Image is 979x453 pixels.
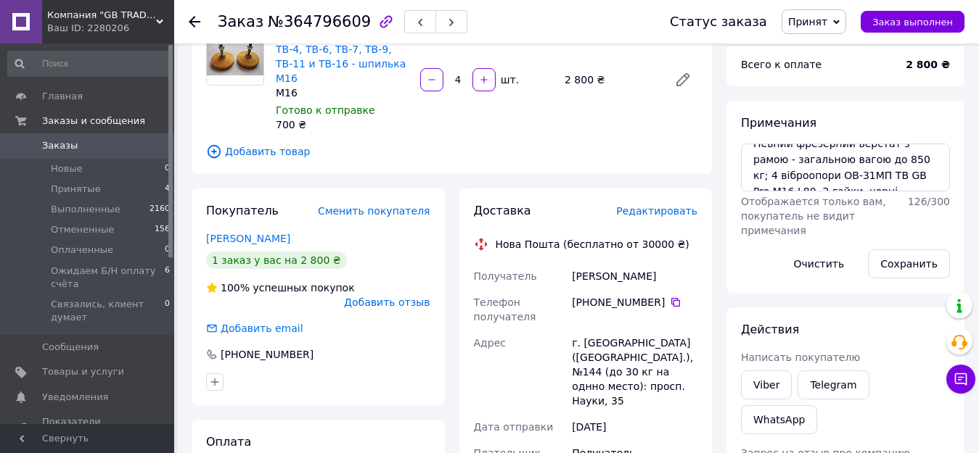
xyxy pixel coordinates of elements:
[42,139,78,152] span: Заказы
[670,14,767,29] div: Статус заказа
[616,205,697,217] span: Редактировать
[782,249,857,278] button: Очистить
[47,22,174,35] div: Ваш ID: 2280206
[42,415,134,441] span: Показатели работы компании
[741,196,886,236] span: Отображается только вам, покупатель не видит примечания
[276,86,409,100] div: М16
[165,162,170,175] span: 0
[218,13,263,30] span: Заказ
[206,435,251,449] span: Оплата
[741,352,860,363] span: Написать покупателю
[219,321,305,336] div: Добавить email
[219,347,315,362] div: [PHONE_NUMBER]
[206,144,697,159] span: Добавить товар
[42,115,145,128] span: Заказы и сообщения
[51,183,101,196] span: Принятые
[206,280,355,295] div: успешных покупок
[42,341,99,354] span: Сообщения
[165,265,170,291] span: 6
[155,223,170,236] span: 156
[51,244,113,257] span: Оплаченные
[474,296,536,323] span: Телефон получателя
[474,204,531,217] span: Доставка
[741,323,799,336] span: Действия
[569,330,700,414] div: г. [GEOGRAPHIC_DATA] ([GEOGRAPHIC_DATA].), №144 (до 30 кг на однно место): просп. Науки, 35
[474,421,554,433] span: Дата отправки
[474,270,537,282] span: Получатель
[474,337,506,349] span: Адрес
[7,51,171,77] input: Поиск
[51,223,114,236] span: Отмененные
[51,162,83,175] span: Новые
[798,370,869,399] a: Telegram
[268,13,371,30] span: №364796609
[741,370,792,399] a: Viber
[189,14,200,29] div: Вернуться назад
[149,203,170,216] span: 2160
[946,365,975,394] button: Чат с покупателем
[276,117,409,132] div: 700 ₴
[51,265,165,291] span: Ожидаем Б/Н оплату счёта
[559,70,663,90] div: 2 800 ₴
[51,298,165,324] span: Связались, клиент думает
[206,252,347,269] div: 1 заказ у вас на 2 800 ₴
[344,296,430,308] span: Добавить отзыв
[165,244,170,257] span: 0
[51,203,120,216] span: Выполненные
[276,29,406,84] a: Виброопора для станка ТВ-4, ТВ-6, ТВ-7, ТВ-9, ТВ-11 и ТВ-16 - шпилька М16
[205,321,305,336] div: Добавить email
[741,116,816,130] span: Примечания
[572,295,697,309] div: [PHONE_NUMBER]
[318,205,430,217] span: Сменить покупателя
[42,365,124,378] span: Товары и услуги
[492,237,693,252] div: Нова Пошта (бесплатно от 30000 ₴)
[861,11,964,33] button: Заказ выполнен
[788,16,827,28] span: Принят
[206,233,290,244] a: [PERSON_NAME]
[47,9,156,22] span: Компания "GB TRADE" (ГБ ТРЕЙД)
[165,298,170,324] span: 0
[569,414,700,440] div: [DATE]
[868,249,950,278] button: Сохранить
[207,38,263,75] img: Виброопора для станка ТВ-4, ТВ-6, ТВ-7, ТВ-9, ТВ-11 и ТВ-16 - шпилька М16
[741,59,822,70] span: Всего к оплате
[741,405,817,434] a: WhatsApp
[206,204,279,217] span: Покупатель
[668,65,697,94] a: Редактировать
[908,196,950,207] span: 126 / 300
[872,17,953,28] span: Заказ выполнен
[497,72,520,87] div: шт.
[569,263,700,289] div: [PERSON_NAME]
[741,144,950,191] textarea: [PERSON_NAME], код ЄДРПОУ - 2718503148;;; Певний фрезерний верстат з рамою - загальною вагою до 8...
[276,104,375,116] span: Готово к отправке
[906,59,950,70] b: 2 800 ₴
[221,282,250,294] span: 100%
[165,183,170,196] span: 4
[42,391,108,404] span: Уведомления
[42,90,83,103] span: Главная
